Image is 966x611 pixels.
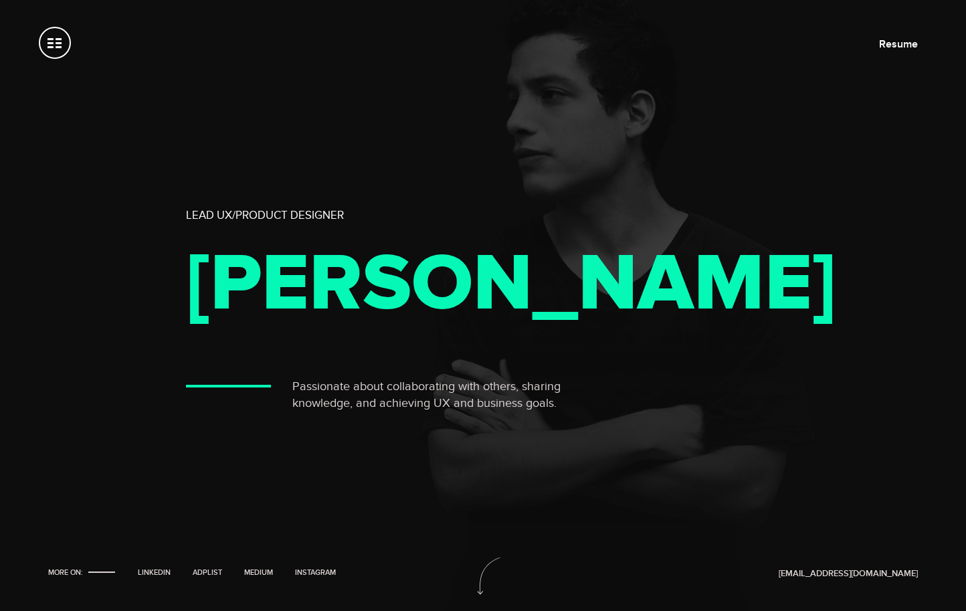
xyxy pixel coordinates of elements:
h1: [PERSON_NAME] [186,249,561,320]
li: More on: [48,568,120,579]
a: LinkedIn [133,568,175,577]
a: [EMAIL_ADDRESS][DOMAIN_NAME] [779,568,918,579]
a: Resume [879,37,918,51]
p: Passionate about collaborating with others, sharing knowledge, and achieving UX and business goals. [292,379,587,412]
a: Adplist [188,568,227,577]
h2: Lead UX/Product Designer [186,209,587,222]
a: Medium [239,568,278,577]
a: Instagram [290,568,341,577]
